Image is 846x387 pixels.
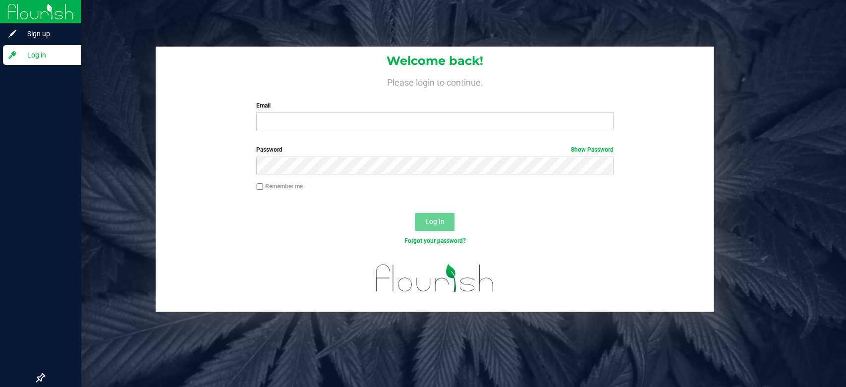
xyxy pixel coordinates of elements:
span: Sign up [17,28,77,40]
label: Remember me [256,182,303,191]
a: Forgot your password? [404,237,465,244]
a: Show Password [571,146,614,153]
inline-svg: Log in [7,50,17,60]
inline-svg: Sign up [7,29,17,39]
button: Log In [415,213,454,231]
span: Log in [17,49,77,61]
img: flourish_logo.svg [365,256,505,301]
span: Password [256,146,282,153]
span: Log In [425,218,445,225]
input: Remember me [256,183,263,190]
label: Email [256,101,614,110]
h1: Welcome back! [156,55,714,67]
h4: Please login to continue. [156,75,714,87]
